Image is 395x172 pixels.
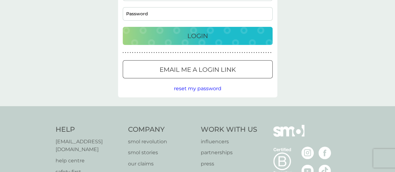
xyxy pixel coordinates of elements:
a: smol revolution [128,138,195,146]
p: ● [154,51,155,54]
p: ● [235,51,236,54]
p: ● [244,51,245,54]
p: ● [242,51,243,54]
p: ● [196,51,198,54]
p: Email me a login link [160,65,236,75]
p: ● [142,51,143,54]
p: ● [135,51,136,54]
img: smol [273,125,304,146]
p: ● [211,51,212,54]
p: ● [239,51,240,54]
p: ● [123,51,124,54]
p: ● [187,51,188,54]
p: ● [220,51,221,54]
a: press [201,160,257,168]
p: ● [254,51,255,54]
h4: Work With Us [201,125,257,135]
p: ● [265,51,267,54]
button: Email me a login link [123,60,273,78]
a: our claims [128,160,195,168]
p: ● [199,51,200,54]
p: ● [149,51,150,54]
p: ● [206,51,207,54]
p: ● [180,51,181,54]
p: ● [165,51,167,54]
p: ● [130,51,131,54]
p: ● [218,51,219,54]
p: ● [182,51,183,54]
p: ● [132,51,133,54]
p: ● [258,51,259,54]
p: ● [144,51,145,54]
p: ● [251,51,252,54]
p: ● [139,51,141,54]
a: influencers [201,138,257,146]
h4: Help [56,125,122,135]
p: ● [268,51,269,54]
button: reset my password [174,85,221,93]
p: ● [201,51,202,54]
p: ● [194,51,195,54]
h4: Company [128,125,195,135]
p: ● [225,51,226,54]
p: Login [187,31,208,41]
p: ● [246,51,248,54]
a: [EMAIL_ADDRESS][DOMAIN_NAME] [56,138,122,154]
p: ● [161,51,162,54]
p: ● [270,51,271,54]
p: ● [261,51,262,54]
p: ● [175,51,176,54]
p: ● [223,51,224,54]
img: visit the smol Facebook page [318,147,331,159]
p: ● [189,51,190,54]
p: ● [256,51,257,54]
p: ● [168,51,169,54]
p: ● [213,51,214,54]
p: ● [227,51,229,54]
p: ● [137,51,138,54]
p: ● [230,51,231,54]
p: ● [215,51,217,54]
p: ● [163,51,164,54]
a: partnerships [201,149,257,157]
p: ● [192,51,193,54]
button: Login [123,27,273,45]
span: reset my password [174,86,221,91]
p: ● [204,51,205,54]
p: ● [237,51,238,54]
p: ● [156,51,157,54]
a: help centre [56,157,122,165]
a: smol stories [128,149,195,157]
p: ● [158,51,160,54]
p: ● [263,51,264,54]
p: ● [177,51,179,54]
p: ● [151,51,152,54]
p: ● [146,51,148,54]
p: ● [208,51,210,54]
p: ● [185,51,186,54]
p: ● [173,51,174,54]
p: ● [125,51,126,54]
img: visit the smol Instagram page [301,147,314,159]
p: ● [170,51,171,54]
p: ● [127,51,129,54]
p: ● [249,51,250,54]
p: ● [232,51,233,54]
